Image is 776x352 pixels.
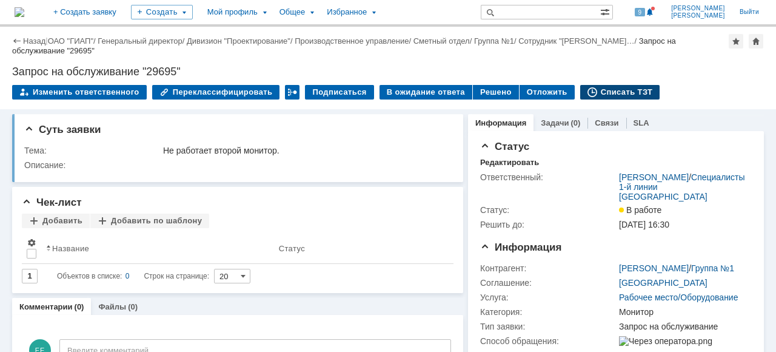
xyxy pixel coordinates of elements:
div: / [48,36,98,46]
div: / [518,36,639,46]
span: Объектов в списке: [57,272,122,280]
span: В работе [619,205,661,215]
div: Название [52,244,89,253]
div: Редактировать [480,158,539,168]
span: Суть заявки [24,124,101,135]
a: Производственное управление [295,36,409,46]
a: SLA [634,118,649,127]
a: Информация [475,118,526,127]
div: (0) [570,118,580,127]
div: Запрос на обслуживание "29695" [12,66,764,78]
a: Комментарии [19,302,73,311]
a: Файлы [98,302,126,311]
th: Название [41,233,274,264]
div: Не работает второй монитор. [163,146,447,155]
a: Группа №1 [691,263,734,273]
th: Статус [274,233,444,264]
span: [PERSON_NAME] [671,5,725,12]
a: Генеральный директор [98,36,182,46]
a: [PERSON_NAME] [619,172,689,182]
span: Расширенный поиск [600,5,612,17]
span: 9 [635,8,646,16]
div: Статус: [480,205,617,215]
div: / [619,172,747,201]
div: / [413,36,474,46]
div: Запрос на обслуживание [619,322,747,331]
div: Соглашение: [480,278,617,288]
div: Тема: [24,146,161,155]
div: Сделать домашней страницей [749,34,763,49]
div: / [619,263,734,273]
span: Статус [480,141,529,152]
a: Сотрудник "[PERSON_NAME]… [518,36,634,46]
img: logo [15,7,24,17]
div: (0) [128,302,138,311]
div: / [187,36,295,46]
a: Назад [23,36,45,46]
div: Услуга: [480,293,617,302]
a: [PERSON_NAME] [619,263,689,273]
div: / [295,36,413,46]
a: [GEOGRAPHIC_DATA] [619,278,707,288]
div: Тип заявки: [480,322,617,331]
a: Перейти на домашнюю страницу [15,7,24,17]
span: [DATE] 16:30 [619,220,669,229]
a: Задачи [541,118,569,127]
div: / [474,36,518,46]
div: / [98,36,187,46]
div: Решить до: [480,220,617,229]
div: Способ обращения: [480,336,617,346]
div: (0) [75,302,84,311]
a: ОАО "ГИАП" [48,36,93,46]
div: Добавить в избранное [729,34,743,49]
div: 0 [125,269,130,283]
div: Создать [131,5,193,19]
span: Информация [480,242,561,253]
div: Ответственный: [480,172,617,182]
div: Монитор [619,307,747,317]
a: Сметный отдел [413,36,470,46]
div: Описание: [24,160,449,170]
i: Строк на странице: [57,269,209,283]
a: Связи [595,118,618,127]
a: Группа №1 [474,36,514,46]
img: Через оператора.png [619,336,712,346]
a: Рабочее место/Оборудование [619,293,738,302]
div: | [45,36,47,45]
div: Запрос на обслуживание "29695" [12,36,676,55]
div: Статус [279,244,305,253]
div: Контрагент: [480,263,617,273]
div: Работа с массовостью [285,85,299,100]
a: Специалисты 1-й линии [GEOGRAPHIC_DATA] [619,172,745,201]
div: Категория: [480,307,617,317]
span: Чек-лист [22,197,82,208]
a: Дивизион "Проектирование" [187,36,290,46]
span: [PERSON_NAME] [671,12,725,19]
span: Настройки [27,238,36,248]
